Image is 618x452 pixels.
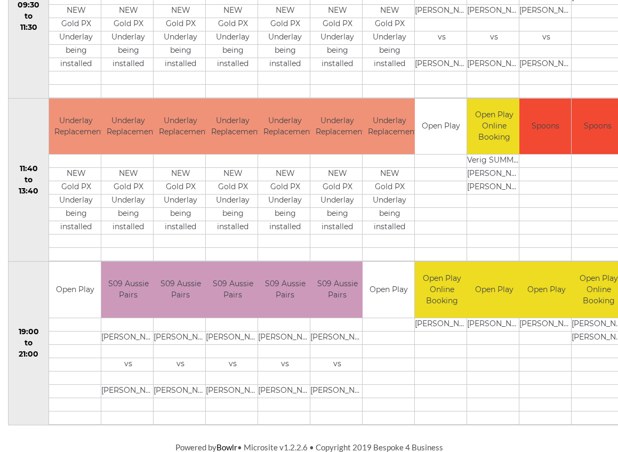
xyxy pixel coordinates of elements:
[310,44,364,58] td: being
[206,168,260,181] td: NEW
[258,208,312,221] td: being
[258,195,312,208] td: Underlay
[258,4,312,18] td: NEW
[154,221,207,235] td: installed
[467,318,521,331] td: [PERSON_NAME]
[467,4,521,18] td: [PERSON_NAME]
[363,168,416,181] td: NEW
[310,18,364,31] td: Gold PX
[49,18,103,31] td: Gold PX
[363,208,416,221] td: being
[310,99,364,155] td: Underlay Replacement
[519,58,573,71] td: [PERSON_NAME]
[101,181,155,195] td: Gold PX
[49,44,103,58] td: being
[101,58,155,71] td: installed
[154,331,207,344] td: [PERSON_NAME]
[415,318,469,331] td: [PERSON_NAME]
[206,195,260,208] td: Underlay
[154,44,207,58] td: being
[101,221,155,235] td: installed
[154,168,207,181] td: NEW
[154,18,207,31] td: Gold PX
[206,31,260,44] td: Underlay
[519,262,573,318] td: Open Play
[415,31,469,44] td: vs
[310,168,364,181] td: NEW
[363,181,416,195] td: Gold PX
[101,262,155,318] td: S09 Aussie Pairs
[206,208,260,221] td: being
[206,58,260,71] td: installed
[310,58,364,71] td: installed
[310,195,364,208] td: Underlay
[154,99,207,155] td: Underlay Replacement
[49,181,103,195] td: Gold PX
[206,331,260,344] td: [PERSON_NAME]
[310,262,364,318] td: S09 Aussie Pairs
[467,99,521,155] td: Open Play Online Booking
[154,384,207,398] td: [PERSON_NAME]
[154,358,207,371] td: vs
[49,262,101,318] td: Open Play
[467,155,521,168] td: Verig SUMMERFIELD
[363,31,416,44] td: Underlay
[310,31,364,44] td: Underlay
[101,331,155,344] td: [PERSON_NAME]
[363,221,416,235] td: installed
[415,4,469,18] td: [PERSON_NAME]
[175,442,443,452] span: Powered by • Microsite v1.2.2.6 • Copyright 2019 Bespoke 4 Business
[206,221,260,235] td: installed
[49,58,103,71] td: installed
[467,181,521,195] td: [PERSON_NAME]
[258,181,312,195] td: Gold PX
[154,4,207,18] td: NEW
[258,384,312,398] td: [PERSON_NAME]
[363,44,416,58] td: being
[206,181,260,195] td: Gold PX
[467,262,521,318] td: Open Play
[363,262,414,318] td: Open Play
[154,58,207,71] td: installed
[415,58,469,71] td: [PERSON_NAME]
[363,18,416,31] td: Gold PX
[206,384,260,398] td: [PERSON_NAME]
[49,4,103,18] td: NEW
[101,168,155,181] td: NEW
[363,99,416,155] td: Underlay Replacement
[467,58,521,71] td: [PERSON_NAME]
[258,331,312,344] td: [PERSON_NAME]
[49,208,103,221] td: being
[310,221,364,235] td: installed
[154,31,207,44] td: Underlay
[415,99,467,155] td: Open Play
[49,168,103,181] td: NEW
[101,99,155,155] td: Underlay Replacement
[310,181,364,195] td: Gold PX
[206,99,260,155] td: Underlay Replacement
[101,358,155,371] td: vs
[258,221,312,235] td: installed
[258,44,312,58] td: being
[101,44,155,58] td: being
[415,262,469,318] td: Open Play Online Booking
[49,99,103,155] td: Underlay Replacement
[519,4,573,18] td: [PERSON_NAME]
[206,262,260,318] td: S09 Aussie Pairs
[258,168,312,181] td: NEW
[258,18,312,31] td: Gold PX
[154,195,207,208] td: Underlay
[9,262,49,425] td: 19:00 to 21:00
[101,4,155,18] td: NEW
[206,44,260,58] td: being
[9,98,49,262] td: 11:40 to 13:40
[258,31,312,44] td: Underlay
[519,318,573,331] td: [PERSON_NAME]
[101,31,155,44] td: Underlay
[206,18,260,31] td: Gold PX
[101,208,155,221] td: being
[310,4,364,18] td: NEW
[519,99,571,155] td: Spoons
[467,31,521,44] td: vs
[49,31,103,44] td: Underlay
